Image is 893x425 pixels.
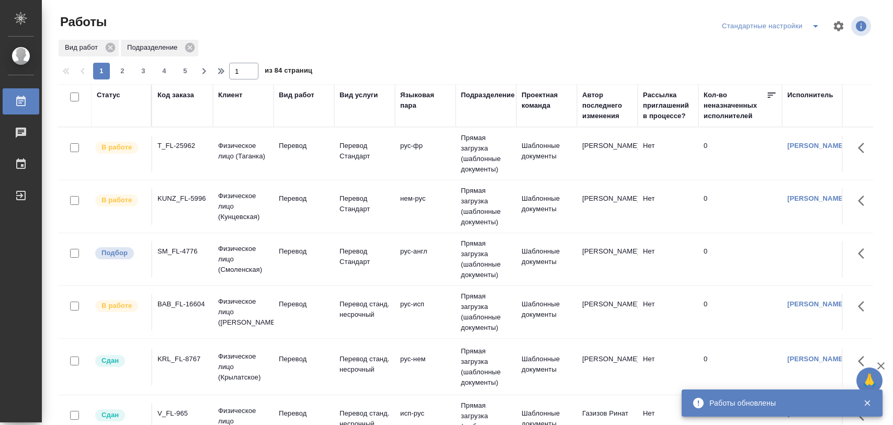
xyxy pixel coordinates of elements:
[516,135,577,172] td: Шаблонные документы
[94,354,146,368] div: Менеджер проверил работу исполнителя, передает ее на следующий этап
[265,64,312,79] span: из 84 страниц
[279,299,329,309] p: Перевод
[852,188,877,213] button: Здесь прячутся важные кнопки
[638,135,698,172] td: Нет
[638,349,698,385] td: Нет
[94,193,146,208] div: Исполнитель выполняет работу
[340,299,390,320] p: Перевод станд. несрочный
[101,248,128,258] p: Подбор
[94,246,146,260] div: Можно подбирать исполнителей
[638,241,698,278] td: Нет
[698,349,782,385] td: 0
[279,246,329,257] p: Перевод
[218,141,268,162] p: Физическое лицо (Таганка)
[157,90,194,100] div: Код заказа
[577,241,638,278] td: [PERSON_NAME]
[461,90,515,100] div: Подразделение
[577,294,638,330] td: [PERSON_NAME]
[340,354,390,375] p: Перевод станд. несрочный
[852,135,877,160] button: Здесь прячутся важные кнопки
[643,90,693,121] div: Рассылка приглашений в процессе?
[826,14,851,39] span: Настроить таблицу
[340,90,378,100] div: Вид услуги
[704,90,766,121] div: Кол-во неназначенных исполнителей
[638,188,698,225] td: Нет
[456,180,516,233] td: Прямая загрузка (шаблонные документы)
[787,300,845,308] a: [PERSON_NAME]
[114,63,131,79] button: 2
[582,90,632,121] div: Автор последнего изменения
[787,142,845,150] a: [PERSON_NAME]
[638,294,698,330] td: Нет
[157,141,208,151] div: T_FL-25962
[787,90,833,100] div: Исполнитель
[456,233,516,285] td: Прямая загрузка (шаблонные документы)
[340,246,390,267] p: Перевод Стандарт
[157,299,208,309] div: BAB_FL-16604
[127,42,181,53] p: Подразделение
[395,349,456,385] td: рус-нем
[156,63,173,79] button: 4
[157,354,208,364] div: KRL_FL-8767
[698,188,782,225] td: 0
[101,195,132,205] p: В работе
[861,370,878,392] span: 🙏
[852,294,877,319] button: Здесь прячутся важные кнопки
[719,18,826,35] div: split button
[787,194,845,202] a: [PERSON_NAME]
[851,16,873,36] span: Посмотреть информацию
[101,355,119,366] p: Сдан
[114,66,131,76] span: 2
[177,63,194,79] button: 5
[135,66,152,76] span: 3
[395,294,456,330] td: рус-исп
[577,188,638,225] td: [PERSON_NAME]
[101,301,132,311] p: В работе
[516,294,577,330] td: Шаблонные документы
[279,141,329,151] p: Перевод
[787,355,845,363] a: [PERSON_NAME]
[698,241,782,278] td: 0
[218,244,268,275] p: Физическое лицо (Смоленская)
[456,128,516,180] td: Прямая загрузка (шаблонные документы)
[522,90,572,111] div: Проектная команда
[395,135,456,172] td: рус-фр
[58,14,107,30] span: Работы
[395,188,456,225] td: нем-рус
[177,66,194,76] span: 5
[456,341,516,393] td: Прямая загрузка (шаблонные документы)
[395,241,456,278] td: рус-англ
[516,188,577,225] td: Шаблонные документы
[94,299,146,313] div: Исполнитель выполняет работу
[135,63,152,79] button: 3
[856,398,878,408] button: Закрыть
[218,296,268,328] p: Физическое лицо ([PERSON_NAME])
[516,241,577,278] td: Шаблонные документы
[97,90,120,100] div: Статус
[101,142,132,153] p: В работе
[157,246,208,257] div: SM_FL-4776
[577,135,638,172] td: [PERSON_NAME]
[279,408,329,419] p: Перевод
[218,191,268,222] p: Физическое лицо (Кунцевская)
[59,40,119,56] div: Вид работ
[156,66,173,76] span: 4
[456,286,516,338] td: Прямая загрузка (шаблонные документы)
[65,42,101,53] p: Вид работ
[101,410,119,420] p: Сдан
[698,294,782,330] td: 0
[94,141,146,155] div: Исполнитель выполняет работу
[516,349,577,385] td: Шаблонные документы
[121,40,198,56] div: Подразделение
[279,90,314,100] div: Вид работ
[856,367,883,394] button: 🙏
[698,135,782,172] td: 0
[279,354,329,364] p: Перевод
[279,193,329,204] p: Перевод
[157,193,208,204] div: KUNZ_FL-5996
[218,90,242,100] div: Клиент
[340,193,390,214] p: Перевод Стандарт
[340,141,390,162] p: Перевод Стандарт
[218,351,268,383] p: Физическое лицо (Крылатское)
[852,241,877,266] button: Здесь прячутся важные кнопки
